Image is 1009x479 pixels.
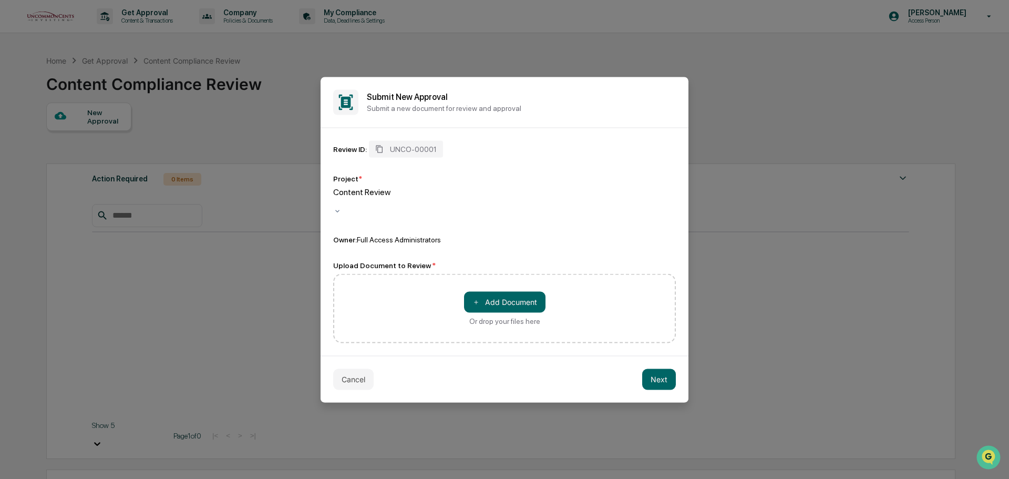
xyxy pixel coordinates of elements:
[87,133,130,143] span: Attestations
[6,128,72,147] a: 🖐️Preclearance
[11,80,29,99] img: 1746055101610-c473b297-6a78-478c-a979-82029cc54cd1
[333,187,676,197] div: Content Review
[333,261,676,269] div: Upload Document to Review
[357,235,441,243] span: Full Access Administrators
[11,22,191,39] p: How can we help?
[105,178,127,186] span: Pylon
[36,80,172,91] div: Start new chat
[390,145,437,153] span: UNCO-00001
[642,369,676,390] button: Next
[367,104,676,113] p: Submit a new document for review and approval
[333,369,374,390] button: Cancel
[36,91,133,99] div: We're available if you need us!
[6,148,70,167] a: 🔎Data Lookup
[74,178,127,186] a: Powered byPylon
[21,152,66,163] span: Data Lookup
[333,174,362,182] div: Project
[333,235,357,243] span: Owner:
[72,128,135,147] a: 🗄️Attestations
[367,92,676,102] h2: Submit New Approval
[21,133,68,143] span: Preclearance
[11,134,19,142] div: 🖐️
[469,317,540,325] div: Or drop your files here
[464,291,545,312] button: Or drop your files here
[472,297,480,307] span: ＋
[975,444,1004,473] iframe: Open customer support
[11,154,19,162] div: 🔎
[76,134,85,142] div: 🗄️
[179,84,191,96] button: Start new chat
[333,145,367,153] div: Review ID:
